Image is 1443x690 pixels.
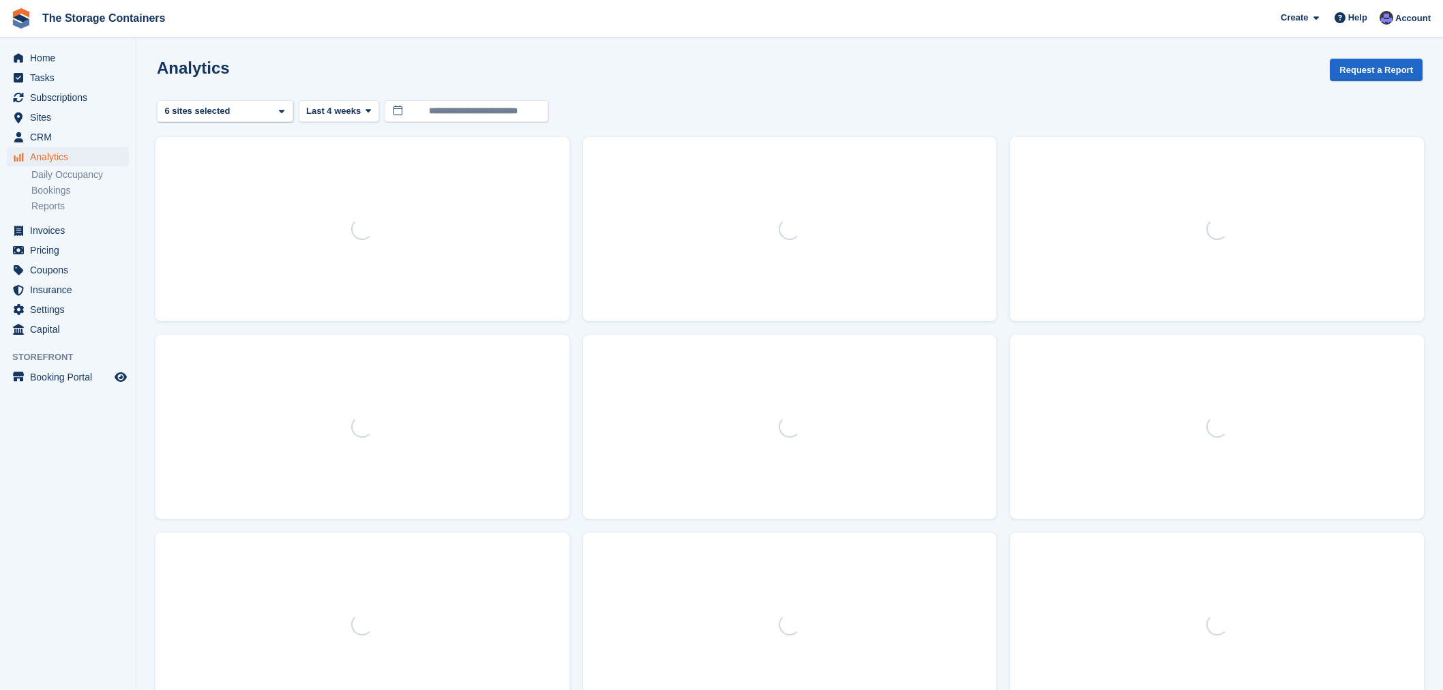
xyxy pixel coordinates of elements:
a: menu [7,88,129,107]
span: Settings [30,300,112,319]
div: 6 sites selected [162,104,235,118]
span: Create [1281,11,1308,25]
button: Last 4 weeks [299,100,379,123]
span: Tasks [30,68,112,87]
span: Capital [30,320,112,339]
span: Account [1395,12,1431,25]
a: Daily Occupancy [31,168,129,181]
a: menu [7,108,129,127]
span: Subscriptions [30,88,112,107]
span: Last 4 weeks [306,104,361,118]
a: Preview store [113,369,129,385]
a: menu [7,48,129,67]
a: Bookings [31,184,129,197]
a: The Storage Containers [37,7,170,29]
span: Booking Portal [30,367,112,387]
span: Invoices [30,221,112,240]
span: Coupons [30,260,112,280]
a: menu [7,127,129,147]
span: Analytics [30,147,112,166]
a: menu [7,260,129,280]
h2: Analytics [157,59,230,77]
img: stora-icon-8386f47178a22dfd0bd8f6a31ec36ba5ce8667c1dd55bd0f319d3a0aa187defe.svg [11,8,31,29]
span: Storefront [12,350,136,364]
a: menu [7,300,129,319]
a: menu [7,280,129,299]
a: menu [7,147,129,166]
span: Help [1348,11,1367,25]
a: menu [7,367,129,387]
a: menu [7,221,129,240]
a: menu [7,241,129,260]
span: Pricing [30,241,112,260]
button: Request a Report [1330,59,1423,81]
a: menu [7,320,129,339]
img: Dan Excell [1380,11,1393,25]
a: menu [7,68,129,87]
span: Home [30,48,112,67]
span: CRM [30,127,112,147]
span: Sites [30,108,112,127]
a: Reports [31,200,129,213]
span: Insurance [30,280,112,299]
